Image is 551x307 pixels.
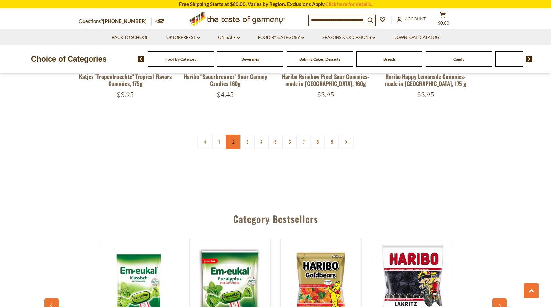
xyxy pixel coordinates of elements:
[282,72,369,87] a: Haribo Raimbow Pixel Sour Gummies- made in [GEOGRAPHIC_DATA], 160g
[103,18,147,24] a: [PHONE_NUMBER]
[397,15,426,23] a: Account
[165,57,196,62] a: Food By Category
[322,34,375,41] a: Seasons & Occasions
[166,34,200,41] a: Oktoberfest
[383,57,396,62] a: Breads
[48,204,503,231] div: Category Bestsellers
[405,16,426,21] span: Account
[325,1,372,7] a: Click here for details.
[217,90,234,99] span: $4.45
[453,57,464,62] a: Candy
[311,135,325,149] a: 8
[258,34,304,41] a: Food By Category
[296,135,311,149] a: 7
[385,72,466,87] a: Haribo Happy Lemonade Gummies- made in [GEOGRAPHIC_DATA], 175 g
[138,56,144,62] img: previous arrow
[254,135,269,149] a: 4
[325,135,339,149] a: 9
[438,20,449,26] span: $0.00
[79,17,152,26] p: Questions?
[117,90,134,99] span: $3.95
[282,135,297,149] a: 6
[317,90,334,99] span: $3.95
[226,135,241,149] a: 2
[240,135,255,149] a: 3
[268,135,283,149] a: 5
[184,72,267,87] a: Haribo "Sauerbrenner" Sour Gummy Candies 160g
[79,72,172,87] a: Katjes "Tropenfruechte" Tropical Flavors Gummies, 175g
[393,34,439,41] a: Download Catalog
[241,57,259,62] a: Beverages
[526,56,532,62] img: next arrow
[112,34,148,41] a: Back to School
[433,12,453,28] button: $0.00
[218,34,240,41] a: On Sale
[417,90,434,99] span: $3.95
[212,135,227,149] a: 1
[299,57,340,62] a: Baking, Cakes, Desserts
